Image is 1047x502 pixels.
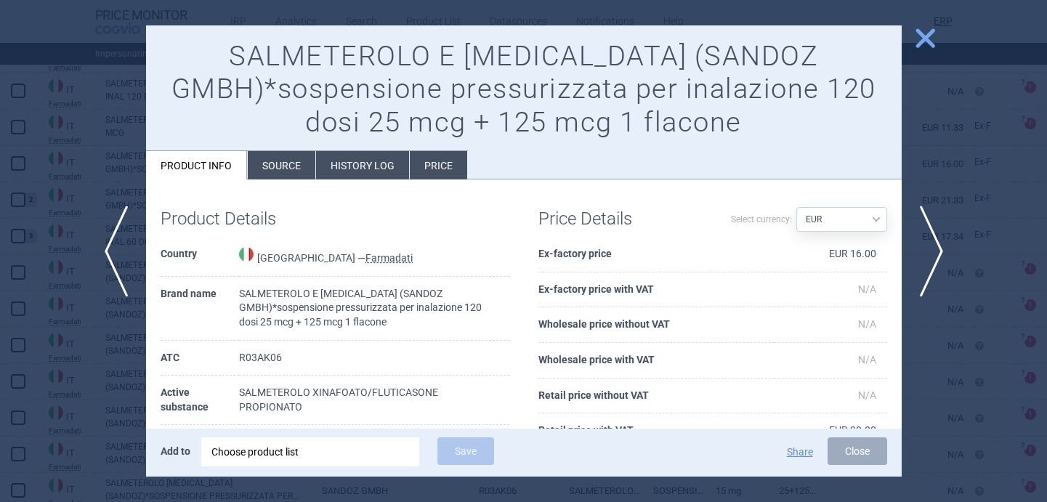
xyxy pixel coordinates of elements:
h1: Price Details [538,209,713,230]
td: EUR 16.00 [775,237,887,272]
th: Brand name [161,277,240,341]
td: SALMETEROLO E [MEDICAL_DATA] (SANDOZ GMBH)*sospensione pressurizzata per inalazione 120 dosi 25 m... [239,277,509,341]
span: N/A [858,389,876,401]
td: SANDOZ GMBH [239,425,509,461]
th: Wholesale price without VAT [538,307,775,343]
td: R03AK06 [239,341,509,376]
span: N/A [858,283,876,295]
th: Country [161,237,240,277]
h1: SALMETEROLO E [MEDICAL_DATA] (SANDOZ GMBH)*sospensione pressurizzata per inalazione 120 dosi 25 m... [161,40,887,139]
div: Choose product list [201,437,419,466]
th: Ex-factory price [538,237,775,272]
td: SALMETEROLO XINAFOATO/FLUTICASONE PROPIONATO [239,376,509,425]
th: Ex-factory price with VAT [538,272,775,308]
li: Source [248,151,315,179]
li: Product info [146,151,247,179]
td: EUR 30.00 [775,413,887,449]
button: Close [828,437,887,465]
p: Add to [161,437,190,465]
abbr: Farmadati — Online database developed by Farmadati Italia S.r.l., Italia. [365,252,413,264]
li: History log [316,151,409,179]
th: Wholesale price with VAT [538,343,775,378]
span: N/A [858,318,876,330]
li: Price [410,151,467,179]
h1: Product Details [161,209,335,230]
span: N/A [858,354,876,365]
th: ATC [161,341,240,376]
td: [GEOGRAPHIC_DATA] — [239,237,509,277]
button: Share [787,447,813,457]
th: Retail price with VAT [538,413,775,449]
th: Retail price without VAT [538,378,775,414]
label: Select currency: [731,207,792,232]
div: Choose product list [211,437,409,466]
button: Save [437,437,494,465]
th: Active substance [161,376,240,425]
img: Italy [239,247,254,262]
th: Company [161,425,240,461]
